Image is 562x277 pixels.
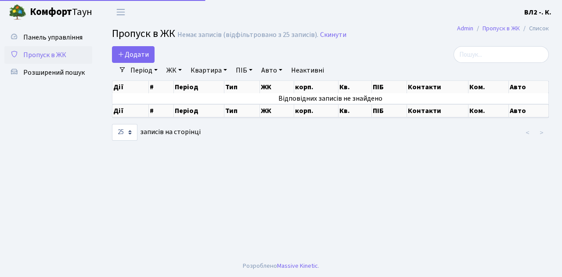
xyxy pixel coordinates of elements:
[149,104,173,117] th: #
[224,81,260,93] th: Тип
[509,104,549,117] th: Авто
[127,63,161,78] a: Період
[483,24,520,33] a: Пропуск в ЖК
[320,31,346,39] a: Скинути
[23,33,83,42] span: Панель управління
[112,124,201,141] label: записів на сторінці
[118,50,149,59] span: Додати
[339,104,372,117] th: Кв.
[339,81,372,93] th: Кв.
[524,7,551,17] b: ВЛ2 -. К.
[277,261,318,270] a: Massive Kinetic
[112,81,149,93] th: Дії
[407,81,468,93] th: Контакти
[112,93,549,104] td: Відповідних записів не знайдено
[112,104,149,117] th: Дії
[149,81,173,93] th: #
[30,5,92,20] span: Таун
[112,46,155,63] a: Додати
[177,31,318,39] div: Немає записів (відфільтровано з 25 записів).
[260,104,294,117] th: ЖК
[112,26,175,41] span: Пропуск в ЖК
[454,46,549,63] input: Пошук...
[288,63,328,78] a: Неактивні
[30,5,72,19] b: Комфорт
[110,5,132,19] button: Переключити навігацію
[457,24,473,33] a: Admin
[174,104,224,117] th: Період
[468,81,509,93] th: Ком.
[258,63,286,78] a: Авто
[243,261,319,271] div: Розроблено .
[224,104,260,117] th: Тип
[407,104,468,117] th: Контакти
[372,104,407,117] th: ПІБ
[294,81,339,93] th: корп.
[163,63,185,78] a: ЖК
[174,81,224,93] th: Період
[444,19,562,38] nav: breadcrumb
[524,7,551,18] a: ВЛ2 -. К.
[4,46,92,64] a: Пропуск в ЖК
[23,50,66,60] span: Пропуск в ЖК
[4,64,92,81] a: Розширений пошук
[260,81,294,93] th: ЖК
[468,104,509,117] th: Ком.
[372,81,407,93] th: ПІБ
[509,81,549,93] th: Авто
[9,4,26,21] img: logo.png
[294,104,339,117] th: корп.
[520,24,549,33] li: Список
[23,68,85,77] span: Розширений пошук
[112,124,137,141] select: записів на сторінці
[232,63,256,78] a: ПІБ
[4,29,92,46] a: Панель управління
[187,63,231,78] a: Квартира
